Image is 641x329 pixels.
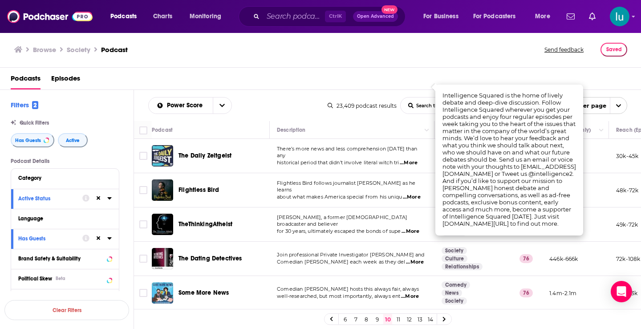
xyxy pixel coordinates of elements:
[442,297,467,305] a: Society
[277,293,400,299] span: well-researched, but most importantly, always ent
[33,45,56,54] h3: Browse
[406,259,424,266] span: ...More
[149,102,213,109] button: open menu
[152,248,173,269] a: The Dating Detectives
[353,11,398,22] button: Open AdvancedNew
[616,152,638,160] p: 30k-45k
[542,43,586,57] button: Send feedback
[325,11,346,22] span: Ctrl K
[18,253,112,264] a: Brand Safety & Suitability
[381,5,398,14] span: New
[277,194,402,200] span: about what makes America special from his uniqu
[415,314,424,325] a: 13
[277,125,305,135] div: Description
[7,8,93,25] img: Podchaser - Follow, Share and Rate Podcasts
[179,220,232,228] span: TheThinkingAtheist
[20,120,49,126] span: Quick Filters
[351,314,360,325] a: 7
[139,186,147,194] span: Toggle select row
[422,125,432,136] button: Column Actions
[18,256,104,262] div: Brand Safety & Suitability
[32,101,38,109] span: 2
[58,133,88,147] button: Active
[535,10,550,23] span: More
[11,289,119,309] button: Show More
[11,133,54,147] button: Has Guests
[263,9,325,24] input: Search podcasts, credits, & more...
[179,220,232,229] a: TheThinkingAtheist
[51,71,80,89] a: Episodes
[152,145,173,167] img: The Daily Zeitgeist
[152,214,173,235] a: TheThinkingAtheist
[373,314,381,325] a: 9
[549,289,577,297] p: 1.4m-2.1m
[277,252,425,258] span: Join professional Private Investigator [PERSON_NAME] and
[442,289,462,297] a: News
[277,286,419,292] span: Comedian [PERSON_NAME] hosts this always fair, always
[18,233,82,244] button: Has Guests
[606,46,622,53] span: Saved
[402,228,419,235] span: ...More
[328,102,397,109] div: 23,409 podcast results
[18,172,112,183] button: Category
[18,236,77,242] div: Has Guests
[277,228,401,234] span: for 30 years, ultimately escaped the bonds of supe
[179,186,219,195] a: Flightless Bird
[110,10,137,23] span: Podcasts
[183,9,233,24] button: open menu
[401,293,419,300] span: ...More
[405,314,414,325] a: 12
[362,314,371,325] a: 8
[179,152,231,159] span: The Daily Zeitgeist
[417,9,470,24] button: open menu
[18,213,112,224] button: Language
[101,45,128,54] h3: Podcast
[616,187,638,194] p: 48k-72k
[423,10,458,23] span: For Business
[473,10,516,23] span: For Podcasters
[341,314,349,325] a: 6
[18,273,112,284] button: Political SkewBeta
[519,254,533,263] p: 76
[549,255,578,263] p: 446k-666k
[11,71,41,89] a: Podcasts
[139,220,147,228] span: Toggle select row
[565,99,606,113] span: 25 per page
[152,179,173,201] img: Flightless Bird
[247,6,414,27] div: Search podcasts, credits, & more...
[15,138,41,143] span: Has Guests
[18,193,82,204] button: Active Status
[442,92,576,227] span: Intelligence Squared is the home of lively debate and deep-dive discussion. Follow Intelligence S...
[610,7,629,26] img: User Profile
[585,9,599,24] a: Show notifications dropdown
[277,159,399,166] span: historical period that didn’t involve literal witch tri
[467,9,529,24] button: open menu
[18,276,52,282] span: Political Skew
[529,9,561,24] button: open menu
[394,314,403,325] a: 11
[152,282,173,304] img: Some More News
[400,159,418,167] span: ...More
[18,215,106,222] div: Language
[179,255,242,262] span: The Dating Detectives
[442,255,467,262] a: Culture
[426,314,435,325] a: 14
[611,281,632,302] div: Open Intercom Messenger
[610,7,629,26] button: Show profile menu
[600,43,627,57] button: Saved
[11,101,38,109] h2: Filters
[563,9,578,24] a: Show notifications dropdown
[383,314,392,325] a: 10
[153,10,172,23] span: Charts
[616,221,638,228] p: 49k-72k
[442,281,470,288] a: Comedy
[610,7,629,26] span: Logged in as lusodano
[190,10,221,23] span: Monitoring
[616,255,640,263] p: 72k-108k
